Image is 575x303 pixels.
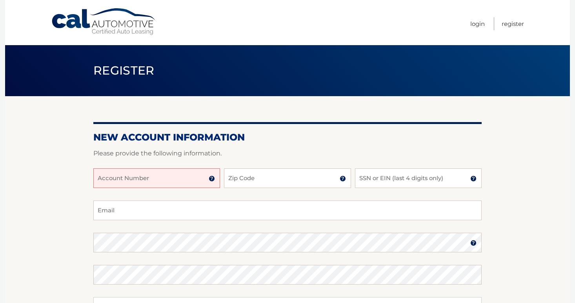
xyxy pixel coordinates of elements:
img: tooltip.svg [470,175,477,182]
input: Email [93,201,482,220]
img: tooltip.svg [340,175,346,182]
img: tooltip.svg [209,175,215,182]
input: Zip Code [224,168,351,188]
a: Login [470,17,485,30]
a: Cal Automotive [51,8,157,36]
input: Account Number [93,168,220,188]
input: SSN or EIN (last 4 digits only) [355,168,482,188]
img: tooltip.svg [470,240,477,246]
h2: New Account Information [93,131,482,143]
a: Register [502,17,524,30]
p: Please provide the following information. [93,148,482,159]
span: Register [93,63,155,78]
